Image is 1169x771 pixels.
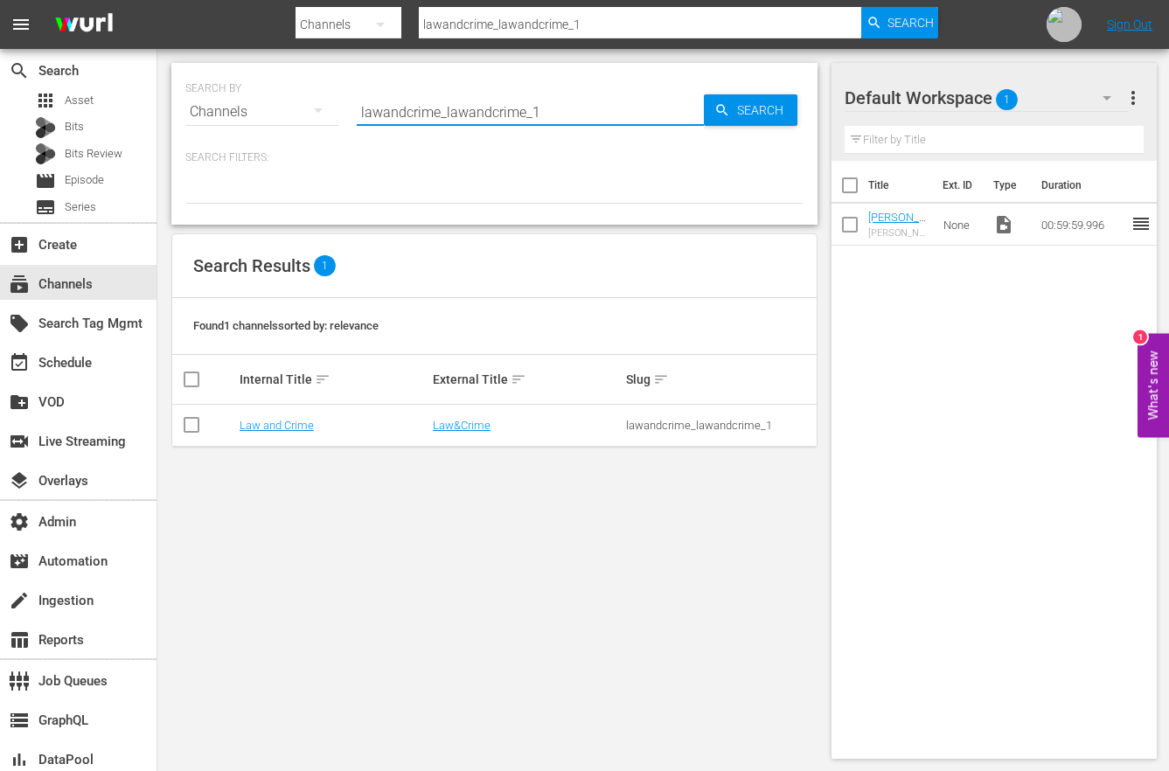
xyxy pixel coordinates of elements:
span: more_vert [1123,87,1144,108]
a: Law&Crime [433,419,491,432]
span: Ingestion [9,590,30,611]
span: Episode [65,171,104,189]
span: Search [730,94,797,126]
div: lawandcrime_lawandcrime_1 [626,419,814,432]
span: DataPool [9,749,30,770]
span: Create [9,234,30,255]
div: External Title [433,369,621,390]
span: Bits Review [65,145,122,163]
span: sort [653,372,669,387]
span: reorder [1131,213,1152,234]
span: Video [993,214,1014,235]
th: Type [983,161,1031,210]
span: Reports [9,629,30,650]
span: sort [315,372,331,387]
div: 1 [1133,330,1147,344]
span: Bits [65,118,84,135]
span: Series [65,198,96,216]
span: Search Tag Mgmt [9,313,30,334]
span: Episode [35,170,56,191]
th: Title [868,161,932,210]
img: ans4CAIJ8jUAAAAAAAAAAAAAAAAAAAAAAAAgQb4GAAAAAAAAAAAAAAAAAAAAAAAAJMjXAAAAAAAAAAAAAAAAAAAAAAAAgAT5G... [42,4,126,45]
span: Overlays [9,470,30,491]
td: 00:59:59.996 [1034,204,1131,246]
span: Automation [9,551,30,572]
span: Series [35,197,56,218]
div: Bits [35,117,56,138]
span: Search Results [193,255,310,276]
th: Ext. ID [932,161,983,210]
button: Open Feedback Widget [1138,334,1169,438]
span: sort [511,372,526,387]
span: Job Queues [9,670,30,691]
div: Internal Title [240,369,428,390]
span: Live Streaming [9,431,30,452]
span: menu [10,14,31,35]
p: Search Filters: [185,150,804,165]
a: [PERSON_NAME] Logo 1 hr [868,211,927,250]
span: Asset [65,92,94,109]
button: Search [704,94,797,126]
span: Found 1 channels sorted by: relevance [193,319,379,332]
div: [PERSON_NAME] Logo 1 hr [868,227,929,239]
button: more_vert [1123,77,1144,119]
div: Channels [185,87,339,136]
th: Duration [1031,161,1136,210]
span: Search [9,60,30,81]
span: VOD [9,392,30,413]
button: Search [861,7,938,38]
div: Default Workspace [845,73,1128,122]
span: Asset [35,90,56,111]
span: GraphQL [9,710,30,731]
a: Sign Out [1107,17,1152,31]
td: None [936,204,986,246]
a: Law and Crime [240,419,314,432]
span: 1 [314,255,336,276]
span: Channels [9,274,30,295]
img: photo.jpg [1047,7,1082,42]
span: Schedule [9,352,30,373]
span: 1 [996,81,1018,118]
div: Bits Review [35,143,56,164]
span: Search [887,7,934,38]
div: Slug [626,369,814,390]
span: Admin [9,511,30,532]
